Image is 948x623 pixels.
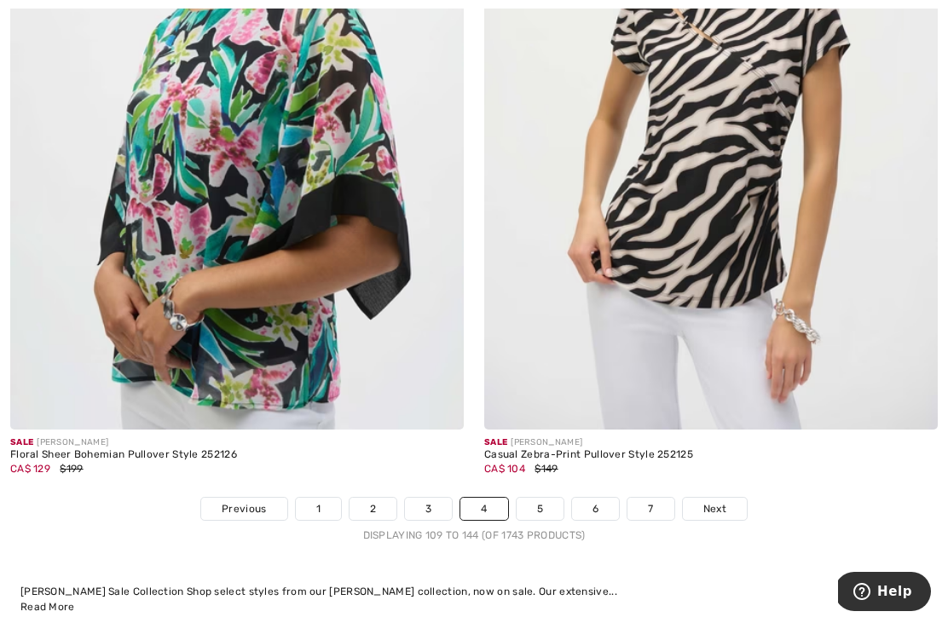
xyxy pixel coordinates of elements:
[484,436,938,449] div: [PERSON_NAME]
[20,601,75,613] span: Read More
[10,463,50,475] span: CA$ 129
[350,498,396,520] a: 2
[535,463,558,475] span: $149
[484,463,525,475] span: CA$ 104
[572,498,619,520] a: 6
[60,463,83,475] span: $199
[10,449,464,461] div: Floral Sheer Bohemian Pullover Style 252126
[405,498,452,520] a: 3
[20,584,928,599] div: [PERSON_NAME] Sale Collection Shop select styles from our [PERSON_NAME] collection, now on sale. ...
[201,498,286,520] a: Previous
[627,498,673,520] a: 7
[10,436,464,449] div: [PERSON_NAME]
[222,501,266,516] span: Previous
[838,572,931,614] iframe: Opens a widget where you can find more information
[460,498,507,520] a: 4
[683,498,747,520] a: Next
[296,498,341,520] a: 1
[484,437,507,447] span: Sale
[10,437,33,447] span: Sale
[517,498,564,520] a: 5
[703,501,726,516] span: Next
[484,449,938,461] div: Casual Zebra-Print Pullover Style 252125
